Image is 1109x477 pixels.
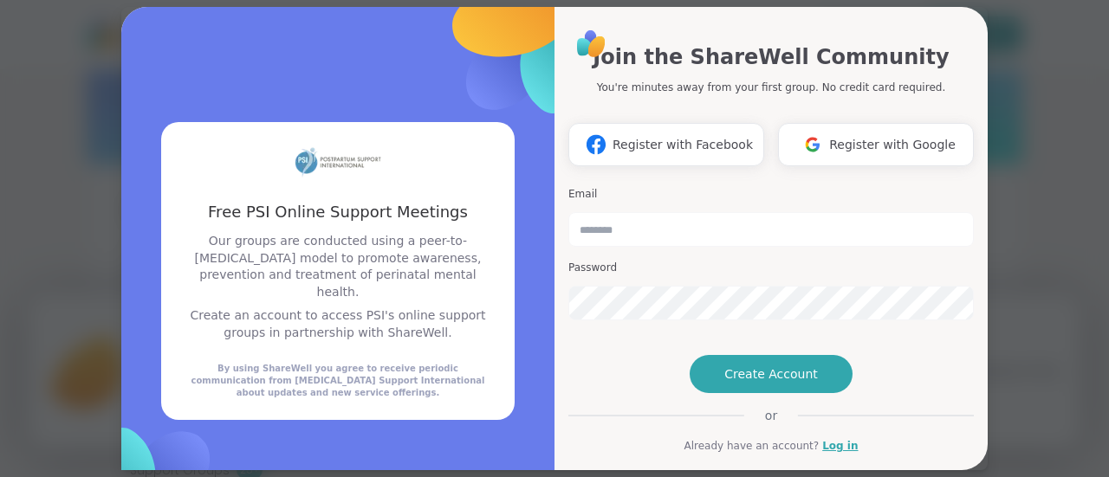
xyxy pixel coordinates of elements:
[568,261,974,275] h3: Password
[724,365,818,383] span: Create Account
[568,123,764,166] button: Register with Facebook
[182,201,494,222] h3: Free PSI Online Support Meetings
[597,80,945,95] p: You're minutes away from your first group. No credit card required.
[778,123,974,166] button: Register with Google
[295,143,381,180] img: partner logo
[182,307,494,341] p: Create an account to access PSI's online support groups in partnership with ShareWell.
[182,233,494,300] p: Our groups are conducted using a peer-to-[MEDICAL_DATA] model to promote awareness, prevention an...
[690,355,853,393] button: Create Account
[613,136,753,154] span: Register with Facebook
[744,407,798,424] span: or
[572,24,611,63] img: ShareWell Logo
[822,438,858,454] a: Log in
[593,42,949,73] h1: Join the ShareWell Community
[568,187,974,202] h3: Email
[580,128,613,160] img: ShareWell Logomark
[684,438,819,454] span: Already have an account?
[796,128,829,160] img: ShareWell Logomark
[829,136,956,154] span: Register with Google
[182,363,494,399] div: By using ShareWell you agree to receive periodic communication from [MEDICAL_DATA] Support Intern...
